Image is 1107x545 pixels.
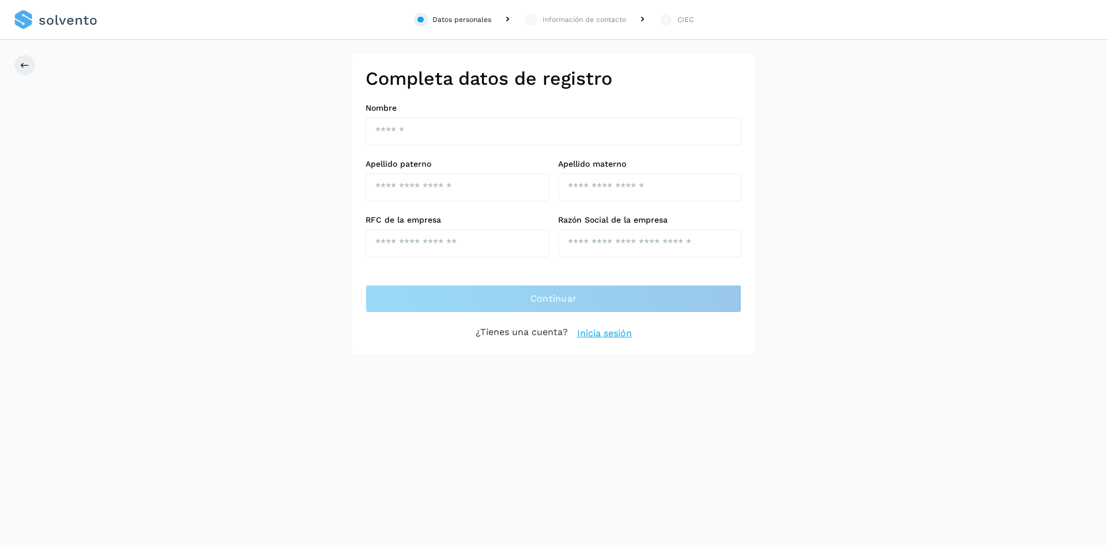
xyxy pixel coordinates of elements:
[677,14,694,25] div: CIEC
[366,67,741,89] h2: Completa datos de registro
[558,159,741,169] label: Apellido materno
[530,292,577,305] span: Continuar
[543,14,626,25] div: Información de contacto
[366,159,549,169] label: Apellido paterno
[558,215,741,225] label: Razón Social de la empresa
[366,215,549,225] label: RFC de la empresa
[476,326,568,340] p: ¿Tienes una cuenta?
[432,14,491,25] div: Datos personales
[366,285,741,313] button: Continuar
[366,103,741,113] label: Nombre
[577,326,632,340] a: Inicia sesión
